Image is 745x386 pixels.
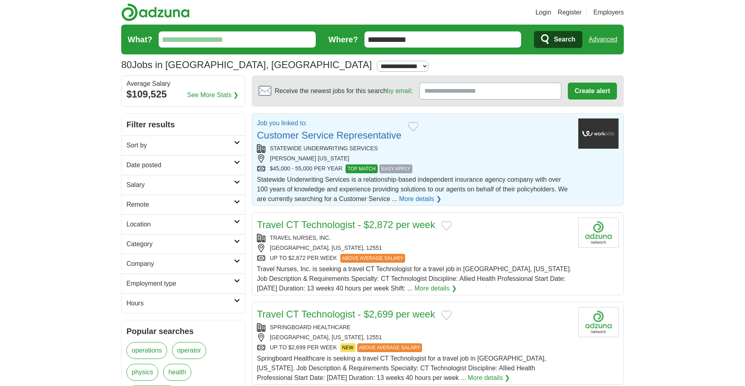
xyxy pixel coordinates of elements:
[121,3,190,21] img: Adzuna logo
[275,86,412,96] span: Receive the newest jobs for this search :
[414,284,457,293] a: More details ❯
[257,343,572,352] div: UP TO $2,699 PER WEEK
[340,343,356,352] span: NEW
[128,33,152,46] label: What?
[534,31,582,48] button: Search
[379,164,412,173] span: EASY APPLY
[126,364,158,381] a: physics
[536,8,551,17] a: Login
[554,31,575,48] span: Search
[257,164,572,173] div: $45,000 - 55,000 PER YEAR
[122,114,245,135] h2: Filter results
[122,155,245,175] a: Date posted
[122,293,245,313] a: Hours
[468,373,510,383] a: More details ❯
[126,141,234,150] h2: Sort by
[357,343,422,352] span: ABOVE AVERAGE SALARY
[578,307,619,337] img: Springboard Healthcare logo
[126,279,234,288] h2: Employment type
[172,342,207,359] a: operator
[122,254,245,274] a: Company
[122,175,245,195] a: Salary
[257,333,572,342] div: [GEOGRAPHIC_DATA], [US_STATE], 12551
[126,81,240,87] div: Average Salary
[257,154,572,163] div: [PERSON_NAME] [US_STATE]
[122,214,245,234] a: Location
[568,83,617,100] button: Create alert
[387,87,411,94] a: by email
[187,90,239,100] a: See More Stats ❯
[121,58,132,72] span: 80
[126,200,234,210] h2: Remote
[126,220,234,229] h2: Location
[441,221,452,230] button: Add to favorite jobs
[257,219,435,230] a: Travel CT Technologist - $2,872 per week
[257,234,572,242] div: TRAVEL NURSES, INC.
[441,310,452,320] button: Add to favorite jobs
[257,266,571,292] span: Travel Nurses, Inc. is seeking a travel CT Technologist for a travel job in [GEOGRAPHIC_DATA], [U...
[270,324,350,330] a: SPRINGBOARD HEALTHCARE
[257,118,401,128] p: Job you linked to:
[257,254,572,263] div: UP TO $2,872 PER WEEK
[408,122,418,131] button: Add to favorite jobs
[126,239,234,249] h2: Category
[399,194,441,204] a: More details ❯
[121,59,372,70] h1: Jobs in [GEOGRAPHIC_DATA], [GEOGRAPHIC_DATA]
[126,342,167,359] a: operations
[122,195,245,214] a: Remote
[122,135,245,155] a: Sort by
[346,164,377,173] span: TOP MATCH
[126,180,234,190] h2: Salary
[589,31,617,48] a: Advanced
[126,259,234,269] h2: Company
[340,254,406,263] span: ABOVE AVERAGE SALARY
[122,274,245,293] a: Employment type
[257,144,572,153] div: STATEWIDE UNDERWRITING SERVICES
[122,234,245,254] a: Category
[578,118,619,149] img: Company logo
[593,8,624,17] a: Employers
[257,130,401,141] a: Customer Service Representative
[329,33,358,46] label: Where?
[126,325,240,337] h2: Popular searches
[578,218,619,248] img: Company logo
[163,364,191,381] a: health
[257,244,572,252] div: [GEOGRAPHIC_DATA], [US_STATE], 12551
[257,355,546,381] span: Springboard Healthcare is seeking a travel CT Technologist for a travel job in [GEOGRAPHIC_DATA],...
[126,160,234,170] h2: Date posted
[257,309,435,320] a: Travel CT Technologist - $2,699 per week
[126,299,234,308] h2: Hours
[257,176,568,202] span: Statewide Underwriting Services is a relationship-based independent insurance agency company with...
[126,87,240,102] div: $109,525
[558,8,582,17] a: Register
